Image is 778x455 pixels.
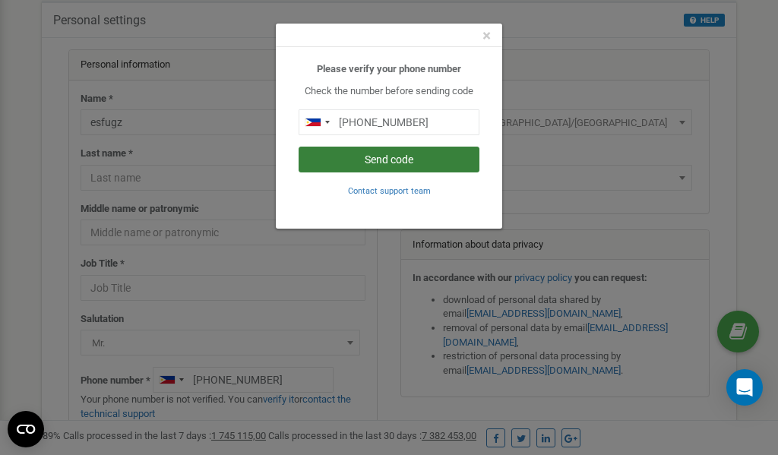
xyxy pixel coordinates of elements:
button: Open CMP widget [8,411,44,447]
div: Open Intercom Messenger [726,369,763,406]
button: Close [482,28,491,44]
button: Send code [299,147,479,172]
div: Telephone country code [299,110,334,134]
span: × [482,27,491,45]
small: Contact support team [348,186,431,196]
b: Please verify your phone number [317,63,461,74]
p: Check the number before sending code [299,84,479,99]
input: 0905 123 4567 [299,109,479,135]
a: Contact support team [348,185,431,196]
